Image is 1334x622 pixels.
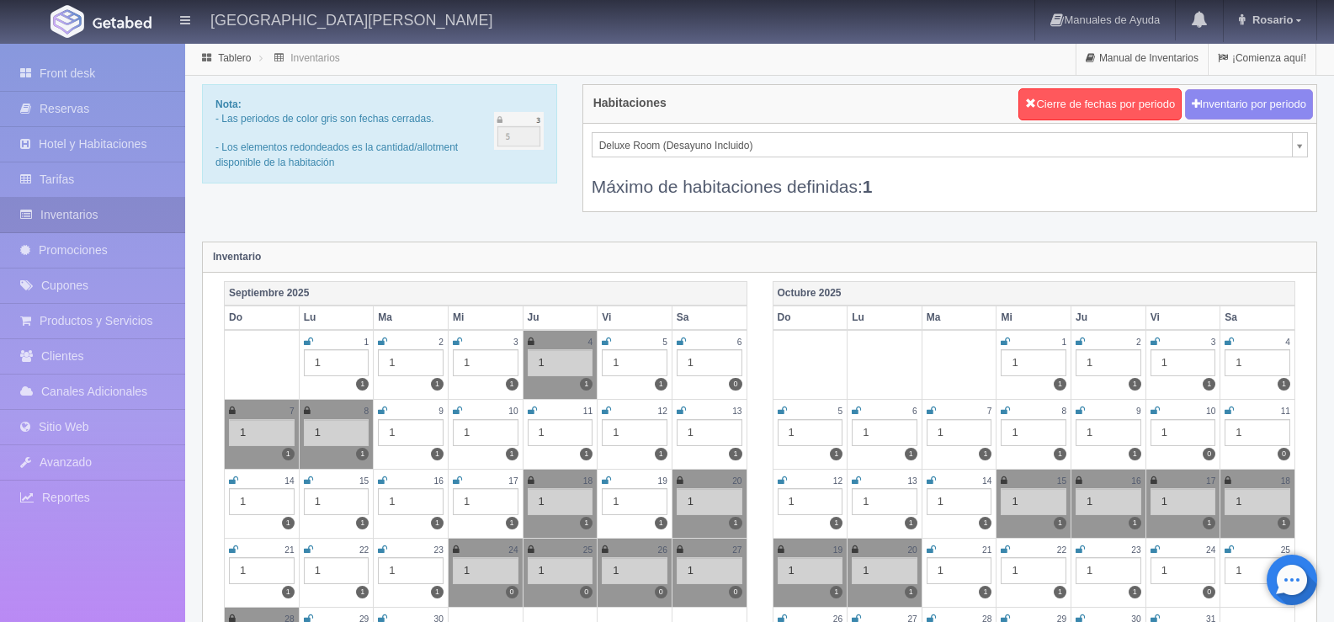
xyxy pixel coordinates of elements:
small: 1 [1061,338,1066,347]
th: Mi [448,306,523,330]
div: 1 [378,488,444,515]
div: 1 [677,557,742,584]
label: 1 [1054,517,1066,529]
button: Cierre de fechas por periodo [1018,88,1182,120]
small: 7 [987,407,992,416]
label: 1 [830,448,842,460]
label: 1 [979,586,991,598]
label: 1 [356,378,369,391]
small: 20 [732,476,741,486]
small: 13 [907,476,917,486]
div: 1 [1225,488,1290,515]
small: 21 [284,545,294,555]
b: 1 [863,177,873,196]
small: 18 [583,476,593,486]
th: Mi [997,306,1071,330]
div: 1 [1076,349,1141,376]
div: 1 [378,557,444,584]
div: 1 [1076,557,1141,584]
label: 0 [729,586,741,598]
th: Do [225,306,300,330]
label: 1 [1203,517,1215,529]
div: 1 [378,349,444,376]
button: Inventario por periodo [1185,89,1313,120]
small: 4 [588,338,593,347]
label: 0 [655,586,667,598]
div: 1 [1001,488,1066,515]
label: 1 [830,586,842,598]
a: Deluxe Room (Desayuno Incluido) [592,132,1308,157]
small: 3 [513,338,518,347]
div: 1 [1076,419,1141,446]
th: Vi [598,306,672,330]
label: 1 [729,448,741,460]
small: 2 [1136,338,1141,347]
label: 1 [356,448,369,460]
small: 26 [658,545,667,555]
label: 1 [655,517,667,529]
small: 3 [1211,338,1216,347]
small: 17 [508,476,518,486]
label: 1 [1278,517,1290,529]
label: 1 [580,448,593,460]
div: 1 [304,349,369,376]
div: 1 [528,419,593,446]
h4: Habitaciones [593,97,667,109]
small: 8 [364,407,369,416]
th: Ju [523,306,598,330]
label: 1 [580,517,593,529]
label: 1 [506,448,518,460]
small: 4 [1285,338,1290,347]
label: 1 [1129,586,1141,598]
label: 1 [506,378,518,391]
div: 1 [602,349,667,376]
label: 1 [655,378,667,391]
label: 1 [905,448,917,460]
small: 25 [583,545,593,555]
label: 1 [282,517,295,529]
label: 1 [431,517,444,529]
label: 1 [1129,378,1141,391]
label: 1 [830,517,842,529]
small: 16 [1131,476,1140,486]
div: 1 [602,557,667,584]
th: Do [773,306,848,330]
label: 1 [431,586,444,598]
label: 0 [729,378,741,391]
h4: [GEOGRAPHIC_DATA][PERSON_NAME] [210,8,492,29]
small: 9 [438,407,444,416]
span: Deluxe Room (Desayuno Incluido) [599,133,1285,158]
div: 1 [927,419,992,446]
label: 0 [580,586,593,598]
small: 24 [1206,545,1215,555]
div: 1 [602,488,667,515]
div: 1 [852,557,917,584]
div: 1 [778,557,843,584]
label: 1 [979,448,991,460]
small: 16 [434,476,444,486]
div: 1 [1001,349,1066,376]
div: 1 [453,488,518,515]
label: 1 [1129,517,1141,529]
div: 1 [778,419,843,446]
div: 1 [229,419,295,446]
div: 1 [229,488,295,515]
small: 20 [907,545,917,555]
div: 1 [1151,557,1216,584]
small: 11 [583,407,593,416]
label: 1 [1054,586,1066,598]
small: 15 [1057,476,1066,486]
small: 1 [364,338,369,347]
div: 1 [453,557,518,584]
div: 1 [852,419,917,446]
label: 1 [1278,378,1290,391]
small: 12 [833,476,842,486]
label: 1 [979,517,991,529]
strong: Inventario [213,251,261,263]
div: 1 [528,557,593,584]
label: 1 [905,586,917,598]
th: Sa [1220,306,1295,330]
label: 1 [431,378,444,391]
label: 1 [655,448,667,460]
small: 9 [1136,407,1141,416]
